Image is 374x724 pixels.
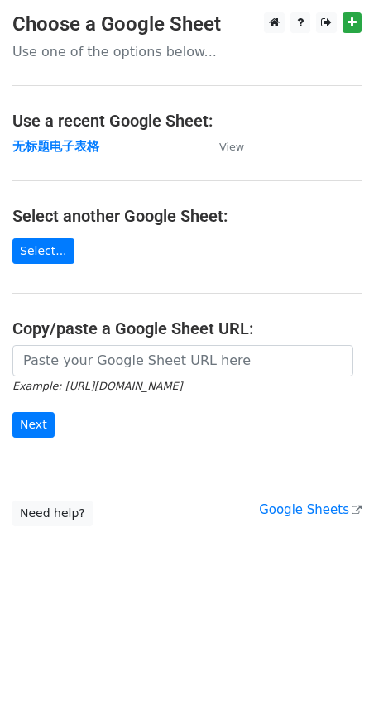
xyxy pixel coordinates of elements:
[12,111,362,131] h4: Use a recent Google Sheet:
[12,501,93,526] a: Need help?
[203,139,244,154] a: View
[291,645,374,724] iframe: Chat Widget
[259,502,362,517] a: Google Sheets
[12,43,362,60] p: Use one of the options below...
[12,238,74,264] a: Select...
[219,141,244,153] small: View
[12,206,362,226] h4: Select another Google Sheet:
[12,319,362,338] h4: Copy/paste a Google Sheet URL:
[12,412,55,438] input: Next
[12,12,362,36] h3: Choose a Google Sheet
[12,139,99,154] a: 无标题电子表格
[12,380,182,392] small: Example: [URL][DOMAIN_NAME]
[12,345,353,376] input: Paste your Google Sheet URL here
